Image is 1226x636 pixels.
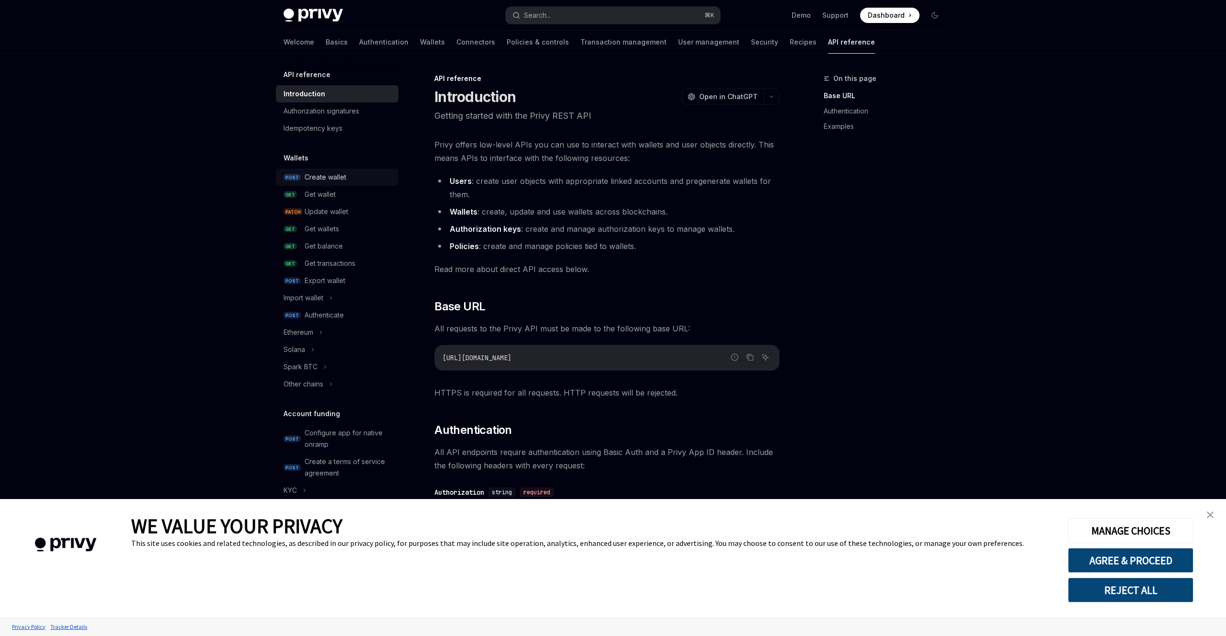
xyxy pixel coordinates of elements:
[305,171,346,183] div: Create wallet
[434,488,484,497] div: Authorization
[276,120,398,137] a: Idempotency keys
[131,513,342,538] span: WE VALUE YOUR PRIVACY
[284,464,301,471] span: POST
[276,169,398,186] a: POSTCreate wallet
[824,103,950,119] a: Authentication
[276,186,398,203] a: GETGet wallet
[284,312,301,319] span: POST
[434,222,780,236] li: : create and manage authorization keys to manage wallets.
[434,322,780,335] span: All requests to the Privy API must be made to the following base URL:
[450,176,472,186] strong: Users
[284,243,297,250] span: GET
[824,119,950,134] a: Examples
[450,207,477,216] strong: Wallets
[276,272,398,289] a: POSTExport wallet
[1201,505,1220,524] a: close banner
[824,88,950,103] a: Base URL
[276,255,398,272] a: GETGet transactions
[284,378,323,390] div: Other chains
[284,260,297,267] span: GET
[792,11,811,20] a: Demo
[305,240,343,252] div: Get balance
[751,31,778,54] a: Security
[450,241,479,251] strong: Policies
[1068,518,1193,543] button: MANAGE CHOICES
[759,351,772,363] button: Ask AI
[359,31,409,54] a: Authentication
[305,275,345,286] div: Export wallet
[284,435,301,443] span: POST
[868,11,905,20] span: Dashboard
[434,88,516,105] h1: Introduction
[326,31,348,54] a: Basics
[284,174,301,181] span: POST
[284,88,325,100] div: Introduction
[434,74,780,83] div: API reference
[822,11,849,20] a: Support
[434,422,512,438] span: Authentication
[284,152,308,164] h5: Wallets
[704,11,715,19] span: ⌘ K
[744,351,756,363] button: Copy the contents from the code block
[443,353,511,362] span: [URL][DOMAIN_NAME]
[48,618,90,635] a: Tracker Details
[434,109,780,123] p: Getting started with the Privy REST API
[699,92,758,102] span: Open in ChatGPT
[860,8,919,23] a: Dashboard
[434,138,780,165] span: Privy offers low-level APIs you can use to interact with wallets and user objects directly. This ...
[284,485,297,496] div: KYC
[276,307,398,324] a: POSTAuthenticate
[1068,548,1193,573] button: AGREE & PROCEED
[833,73,876,84] span: On this page
[828,31,875,54] a: API reference
[580,31,667,54] a: Transaction management
[276,238,398,255] a: GETGet balance
[305,427,393,450] div: Configure app for native onramp
[284,361,318,373] div: Spark BTC
[681,89,763,105] button: Open in ChatGPT
[276,85,398,102] a: Introduction
[276,453,398,482] a: POSTCreate a terms of service agreement
[728,351,741,363] button: Report incorrect code
[1207,511,1214,518] img: close banner
[927,8,942,23] button: Toggle dark mode
[305,309,344,321] div: Authenticate
[10,618,48,635] a: Privacy Policy
[284,191,297,198] span: GET
[678,31,739,54] a: User management
[420,31,445,54] a: Wallets
[305,223,339,235] div: Get wallets
[456,31,495,54] a: Connectors
[284,31,314,54] a: Welcome
[450,224,521,234] strong: Authorization keys
[284,277,301,284] span: POST
[284,105,359,117] div: Authorization signatures
[434,174,780,201] li: : create user objects with appropriate linked accounts and pregenerate wallets for them.
[284,344,305,355] div: Solana
[1068,578,1193,602] button: REJECT ALL
[305,456,393,479] div: Create a terms of service agreement
[276,203,398,220] a: PATCHUpdate wallet
[276,220,398,238] a: GETGet wallets
[305,189,336,200] div: Get wallet
[492,488,512,496] span: string
[434,299,485,314] span: Base URL
[434,386,780,399] span: HTTPS is required for all requests. HTTP requests will be rejected.
[284,226,297,233] span: GET
[284,9,343,22] img: dark logo
[434,445,780,472] span: All API endpoints require authentication using Basic Auth and a Privy App ID header. Include the ...
[276,424,398,453] a: POSTConfigure app for native onramp
[284,408,340,420] h5: Account funding
[14,524,117,566] img: company logo
[434,262,780,276] span: Read more about direct API access below.
[284,208,303,216] span: PATCH
[276,102,398,120] a: Authorization signatures
[524,10,551,21] div: Search...
[434,205,780,218] li: : create, update and use wallets across blockchains.
[284,292,323,304] div: Import wallet
[434,239,780,253] li: : create and manage policies tied to wallets.
[507,31,569,54] a: Policies & controls
[131,538,1054,548] div: This site uses cookies and related technologies, as described in our privacy policy, for purposes...
[790,31,817,54] a: Recipes
[284,327,313,338] div: Ethereum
